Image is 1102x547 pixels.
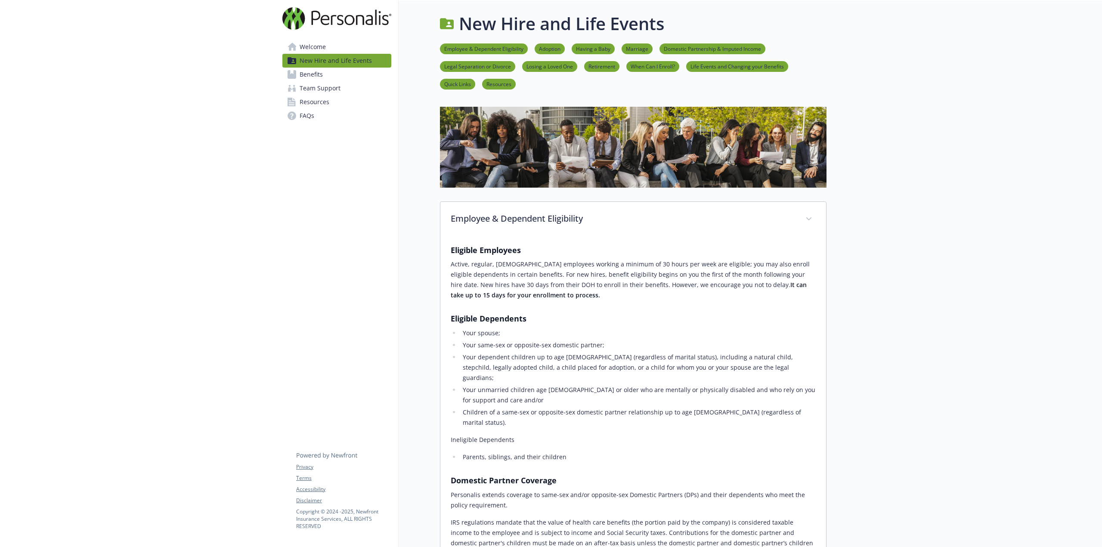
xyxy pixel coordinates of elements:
[584,62,619,70] a: Retirement
[459,11,664,37] h1: New Hire and Life Events
[451,245,521,255] strong: Eligible Employees
[300,40,326,54] span: Welcome
[451,313,526,324] strong: ​Eligible Dependents​
[482,80,516,88] a: Resources
[451,490,816,510] p: Personalis extends coverage to same-sex and/or opposite-sex Domestic Partners (DPs) and their dep...
[659,44,765,53] a: Domestic Partnership & Imputed Income
[296,508,391,530] p: Copyright © 2024 - 2025 , Newfront Insurance Services, ALL RIGHTS RESERVED
[460,340,816,350] li: Your same-sex or opposite-sex domestic partner; ​
[686,62,788,70] a: Life Events and Changing your Benefits
[282,40,391,54] a: Welcome
[451,259,816,300] p: Active, regular, [DEMOGRAPHIC_DATA] employees working a minimum of 30 hours per week are eligible...
[460,352,816,383] li: Your dependent children up to age [DEMOGRAPHIC_DATA] (regardless of marital status), including a ...
[440,62,515,70] a: Legal Separation or Divorce
[296,474,391,482] a: Terms
[460,407,816,428] li: Children of a same-sex or opposite-sex domestic partner relationship up to age [DEMOGRAPHIC_DATA]...
[451,212,795,225] p: Employee & Dependent Eligibility
[451,435,816,445] p: Ineligible Dependents
[440,202,826,237] div: Employee & Dependent Eligibility
[300,109,314,123] span: FAQs
[522,62,577,70] a: Losing a Loved One
[622,44,653,53] a: Marriage
[626,62,679,70] a: When Can I Enroll?
[282,54,391,68] a: New Hire and Life Events
[460,328,816,338] li: Your spouse; ​
[296,497,391,504] a: Disclaimer
[296,463,391,471] a: Privacy
[440,80,475,88] a: Quick Links
[535,44,565,53] a: Adoption
[460,385,816,405] li: Your unmarried children age [DEMOGRAPHIC_DATA] or older who are mentally or physically disabled a...
[451,475,557,485] strong: Domestic Partner Coverage
[460,452,816,462] li: Parents, siblings, and their children
[282,68,391,81] a: Benefits
[572,44,615,53] a: Having a Baby
[282,81,391,95] a: Team Support
[296,485,391,493] a: Accessibility
[300,81,341,95] span: Team Support
[282,109,391,123] a: FAQs
[440,107,826,187] img: new hire page banner
[440,44,528,53] a: Employee & Dependent Eligibility
[300,54,372,68] span: New Hire and Life Events
[300,95,329,109] span: Resources
[282,95,391,109] a: Resources
[300,68,323,81] span: Benefits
